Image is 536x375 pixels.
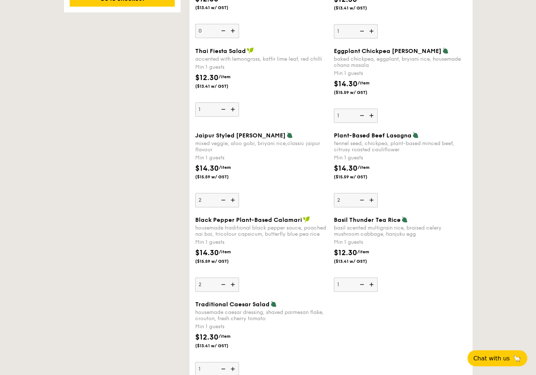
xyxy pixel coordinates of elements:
[219,334,231,339] span: /item
[473,355,510,362] span: Chat with us
[195,73,219,82] span: $12.30
[334,56,467,68] div: baked chickpea, eggplant, bryiani rice, housemade chana masala
[195,24,239,38] input: housemade sambal marinated chicken, nyonya achar, butterfly blue pea riceMin 10 guests$12.30/item...
[195,154,328,162] div: Min 1 guests
[195,225,328,237] div: housemade traditional black pepper sauce, poached nai bai, tricolour capsicum, butterfly blue pea...
[219,74,231,79] span: /item
[358,80,370,86] span: /item
[195,216,302,223] span: Black Pepper Plant-Based Calamari
[367,277,378,291] img: icon-add.58712e84.svg
[195,83,245,89] span: ($13.41 w/ GST)
[334,154,467,162] div: Min 1 guests
[195,343,245,349] span: ($13.41 w/ GST)
[217,277,228,291] img: icon-reduce.1d2dbef1.svg
[195,64,328,71] div: Min 1 guests
[228,24,239,38] img: icon-add.58712e84.svg
[334,70,467,77] div: Min 1 guests
[356,193,367,207] img: icon-reduce.1d2dbef1.svg
[334,80,358,88] span: $14.30
[334,48,441,54] span: Eggplant Chickpea [PERSON_NAME]
[195,301,270,308] span: Traditional Caesar Salad
[334,140,467,153] div: fennel seed, chickpea, plant-based minced beef, citrusy roasted cauliflower
[195,174,245,180] span: ($15.59 w/ GST)
[217,24,228,38] img: icon-reduce.1d2dbef1.svg
[334,24,378,38] input: sanshoku steamed rice, tricolour capsicum, levatine hummus, [PERSON_NAME]Min 1 guests$12.30/item(...
[334,193,378,207] input: Plant-Based Beef Lasagnafennel seed, chickpea, plant-based minced beef, citrusy roasted cauliflow...
[401,216,408,223] img: icon-vegetarian.fe4039eb.svg
[334,90,383,95] span: ($15.59 w/ GST)
[195,333,219,342] span: $12.30
[228,193,239,207] img: icon-add.58712e84.svg
[367,109,378,122] img: icon-add.58712e84.svg
[334,277,378,292] input: Basil Thunder Tea Ricebasil scented multigrain rice, braised celery mushroom cabbage, hanjuku egg...
[357,249,369,254] span: /item
[334,239,467,246] div: Min 1 guests
[334,174,383,180] span: ($15.59 w/ GST)
[367,24,378,38] img: icon-add.58712e84.svg
[219,249,231,254] span: /item
[334,258,383,264] span: ($13.41 w/ GST)
[217,102,228,116] img: icon-reduce.1d2dbef1.svg
[334,249,357,257] span: $12.30
[334,164,358,173] span: $14.30
[467,350,527,366] button: Chat with us🦙
[195,309,328,322] div: housemade caesar dressing, shaved parmesan flake, crouton, fresh cherry tomato
[219,165,231,170] span: /item
[334,109,378,123] input: Eggplant Chickpea [PERSON_NAME]baked chickpea, eggplant, bryiani rice, housemade chana masalaMin ...
[217,193,228,207] img: icon-reduce.1d2dbef1.svg
[195,164,219,173] span: $14.30
[195,102,239,117] input: Thai Fiesta Saladaccented with lemongrass, kaffir lime leaf, red chilliMin 1 guests$12.30/item($1...
[195,140,328,153] div: mixed veggie, aloo gobi, briyani rice,classic jaipur flavour
[270,300,277,307] img: icon-vegetarian.fe4039eb.svg
[334,5,383,11] span: ($13.41 w/ GST)
[367,193,378,207] img: icon-add.58712e84.svg
[334,132,412,139] span: Plant-Based Beef Lasagna
[356,109,367,122] img: icon-reduce.1d2dbef1.svg
[412,132,419,138] img: icon-vegetarian.fe4039eb.svg
[334,225,467,237] div: basil scented multigrain rice, braised celery mushroom cabbage, hanjuku egg
[195,323,328,330] div: Min 1 guests
[356,277,367,291] img: icon-reduce.1d2dbef1.svg
[195,249,219,257] span: $14.30
[286,132,293,138] img: icon-vegetarian.fe4039eb.svg
[195,48,246,54] span: Thai Fiesta Salad
[356,24,367,38] img: icon-reduce.1d2dbef1.svg
[442,47,449,54] img: icon-vegetarian.fe4039eb.svg
[195,56,328,62] div: accented with lemongrass, kaffir lime leaf, red chilli
[358,165,370,170] span: /item
[195,277,239,292] input: Black Pepper Plant-Based Calamarihousemade traditional black pepper sauce, poached nai bai, trico...
[195,5,245,11] span: ($13.41 w/ GST)
[334,216,401,223] span: Basil Thunder Tea Rice
[195,132,286,139] span: Jaipur Styled [PERSON_NAME]
[303,216,310,223] img: icon-vegan.f8ff3823.svg
[228,102,239,116] img: icon-add.58712e84.svg
[513,354,521,363] span: 🦙
[195,193,239,207] input: Jaipur Styled [PERSON_NAME]mixed veggie, aloo gobi, briyani rice,classic jaipur flavourMin 1 gues...
[195,239,328,246] div: Min 1 guests
[195,258,245,264] span: ($15.59 w/ GST)
[228,277,239,291] img: icon-add.58712e84.svg
[247,47,254,54] img: icon-vegan.f8ff3823.svg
